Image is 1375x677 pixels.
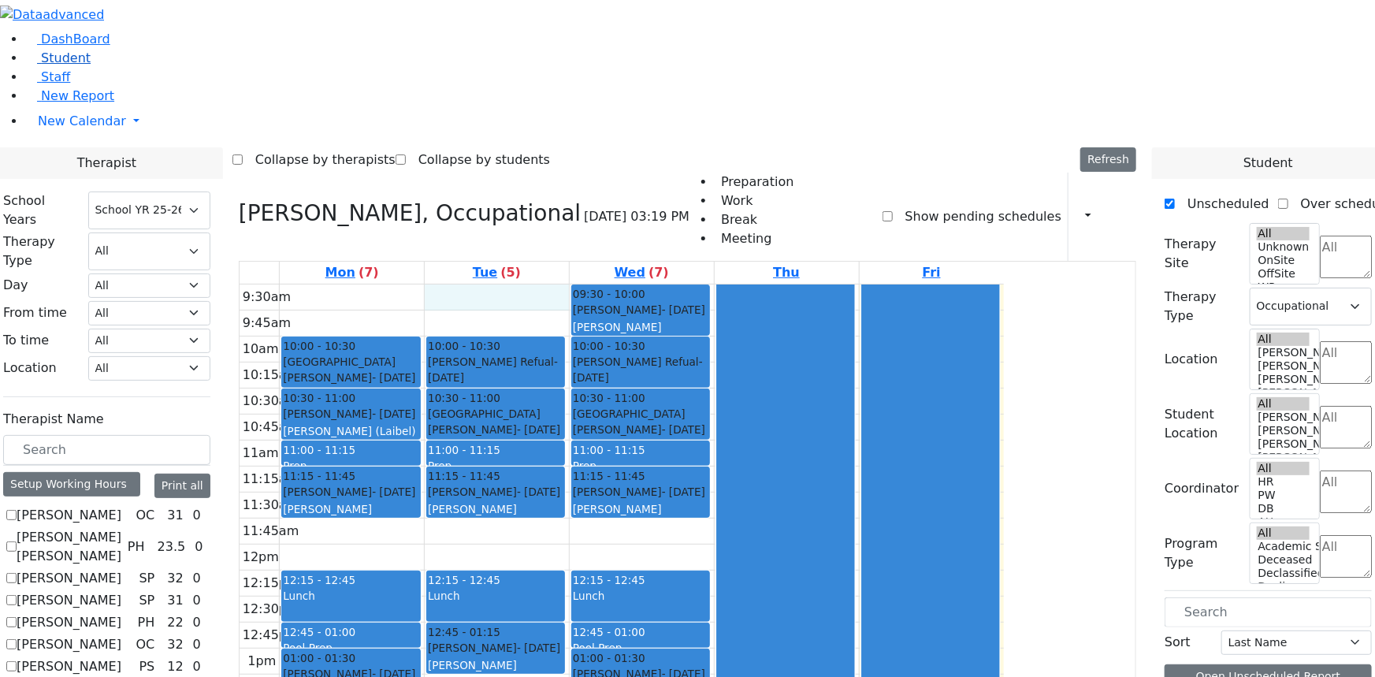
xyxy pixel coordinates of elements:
option: PW [1257,489,1310,502]
div: 10:30am [240,392,303,411]
div: Delete [1127,204,1136,229]
option: [PERSON_NAME] 3 [1257,437,1310,451]
button: Refresh [1080,147,1136,172]
span: 10:00 - 10:30 [428,338,500,354]
div: OC [130,635,162,654]
label: Coordinator [1165,479,1239,498]
label: (7) [648,263,669,282]
span: 10:30 - 11:00 [283,390,355,406]
label: [PERSON_NAME] [17,506,121,525]
label: Day [3,276,28,295]
div: 0 [190,591,204,610]
span: - [DATE] [372,485,415,498]
div: Prep [573,458,708,474]
label: Student Location [1165,405,1240,443]
span: 12:45 - 01:00 [573,626,645,638]
option: All [1257,526,1310,540]
span: - [DATE] [517,485,560,498]
span: - [DATE] [517,642,560,654]
div: 0 [190,635,204,654]
div: 31 [164,591,186,610]
div: 10am [240,340,282,359]
option: All [1257,462,1310,475]
label: Therapy Type [3,232,79,270]
span: 01:00 - 01:30 [283,650,355,666]
textarea: Search [1320,341,1372,384]
div: [PERSON_NAME] [428,484,563,500]
option: OffSite [1257,267,1310,281]
option: [PERSON_NAME] 2 [1257,451,1310,464]
span: Student [41,50,91,65]
div: Pool Prep [573,640,708,656]
li: Work [715,192,793,210]
option: Deceased [1257,553,1310,567]
div: [PERSON_NAME] Refual [573,354,708,386]
span: 12:15 - 12:45 [573,574,645,586]
div: 0 [190,569,204,588]
span: 11:15 - 11:45 [428,468,500,484]
span: 01:00 - 01:30 [573,650,645,666]
input: Search [1165,597,1372,627]
span: [GEOGRAPHIC_DATA] [428,406,541,422]
option: [PERSON_NAME] 5 [1257,411,1310,424]
span: 11:00 - 11:15 [283,444,355,456]
div: 12:15pm [240,574,303,593]
a: August 18, 2025 [322,262,382,284]
label: (7) [359,263,379,282]
label: From time [3,303,67,322]
div: 12 [164,657,186,676]
option: Declines [1257,580,1310,593]
div: Lunch [573,588,708,604]
span: - [DATE] [517,423,560,436]
a: New Report [25,88,114,103]
option: [PERSON_NAME] 2 [1257,386,1310,400]
a: New Calendar [25,106,1375,137]
div: Report [1098,203,1106,230]
div: Lunch [283,588,418,604]
span: - [DATE] [662,303,705,316]
div: 12:45pm [240,626,303,645]
label: Therapy Site [1165,235,1240,273]
div: [PERSON_NAME] [573,484,708,500]
span: New Report [41,88,114,103]
span: 11:00 - 11:15 [428,444,500,456]
div: [PERSON_NAME] [573,422,708,437]
div: [PERSON_NAME] [428,657,563,673]
li: Meeting [715,229,793,248]
label: Therapy Type [1165,288,1240,325]
span: 10:00 - 10:30 [283,338,355,354]
div: 10:15am [240,366,303,385]
div: Pool Prep [283,640,418,656]
label: [PERSON_NAME] [17,635,121,654]
textarea: Search [1320,471,1372,513]
div: SP [132,569,161,588]
span: 10:30 - 11:00 [573,390,645,406]
div: 0 [190,506,204,525]
textarea: Search [1320,406,1372,448]
label: Show pending schedules [893,204,1061,229]
span: - [DATE] [662,423,705,436]
label: Sort [1165,633,1191,652]
div: [PERSON_NAME] [573,319,708,335]
label: Location [1165,350,1218,369]
option: [PERSON_NAME] 4 [1257,424,1310,437]
span: 11:15 - 11:45 [283,468,355,484]
span: Staff [41,69,70,84]
div: [PERSON_NAME] [283,484,418,500]
a: Student [25,50,91,65]
div: 11:30am [240,496,303,515]
input: Search [3,435,210,465]
div: 12:30pm [240,600,303,619]
option: [PERSON_NAME] 3 [1257,373,1310,386]
span: Therapist [77,154,136,173]
a: August 21, 2025 [770,262,803,284]
div: [PERSON_NAME] [428,422,563,437]
span: - [DATE] [662,485,705,498]
label: Collapse by students [406,147,550,173]
a: DashBoard [25,32,110,46]
textarea: Search [1320,535,1372,578]
label: (5) [500,263,521,282]
span: - [DATE] [372,371,415,384]
span: 11:00 - 11:15 [573,444,645,456]
option: Declassified [1257,567,1310,580]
